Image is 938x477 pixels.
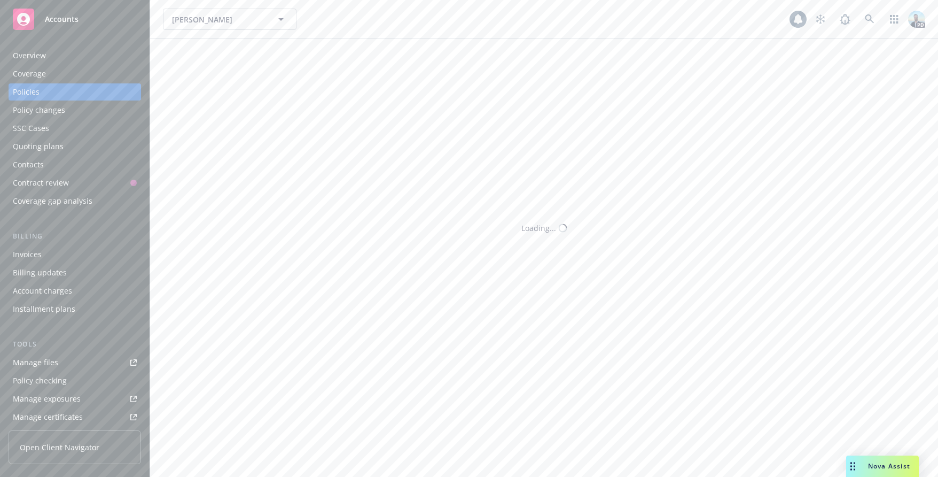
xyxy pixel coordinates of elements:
a: Accounts [9,4,141,34]
div: Policies [13,83,40,101]
span: Open Client Navigator [20,442,99,453]
a: Policy checking [9,372,141,389]
div: Contract review [13,174,69,191]
div: Policy checking [13,372,67,389]
div: Contacts [13,156,44,173]
div: Account charges [13,282,72,299]
a: Manage files [9,354,141,371]
span: Nova Assist [868,461,910,471]
a: Invoices [9,246,141,263]
div: Manage certificates [13,409,83,426]
div: Coverage gap analysis [13,193,92,210]
button: [PERSON_NAME] [163,9,296,30]
span: [PERSON_NAME] [172,14,264,25]
div: Tools [9,339,141,350]
a: Search [859,9,880,30]
div: Policy changes [13,102,65,119]
a: Policies [9,83,141,101]
div: Loading... [521,222,556,234]
div: Manage files [13,354,58,371]
div: SSC Cases [13,120,49,137]
div: Invoices [13,246,42,263]
a: Contacts [9,156,141,173]
a: Quoting plans [9,138,141,155]
img: photo [908,11,925,28]
a: Installment plans [9,301,141,318]
a: Coverage gap analysis [9,193,141,210]
a: Account charges [9,282,141,299]
a: Billing updates [9,264,141,281]
div: Drag to move [846,456,859,477]
a: SSC Cases [9,120,141,137]
div: Coverage [13,65,46,82]
a: Overview [9,47,141,64]
a: Contract review [9,174,141,191]
div: Billing [9,231,141,242]
div: Billing updates [13,264,67,281]
button: Nova Assist [846,456,919,477]
a: Policy changes [9,102,141,119]
a: Coverage [9,65,141,82]
a: Report a Bug [834,9,856,30]
span: Accounts [45,15,79,24]
div: Installment plans [13,301,75,318]
div: Overview [13,47,46,64]
div: Manage exposures [13,390,81,407]
div: Quoting plans [13,138,64,155]
a: Stop snowing [810,9,831,30]
a: Manage exposures [9,390,141,407]
a: Switch app [884,9,905,30]
a: Manage certificates [9,409,141,426]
